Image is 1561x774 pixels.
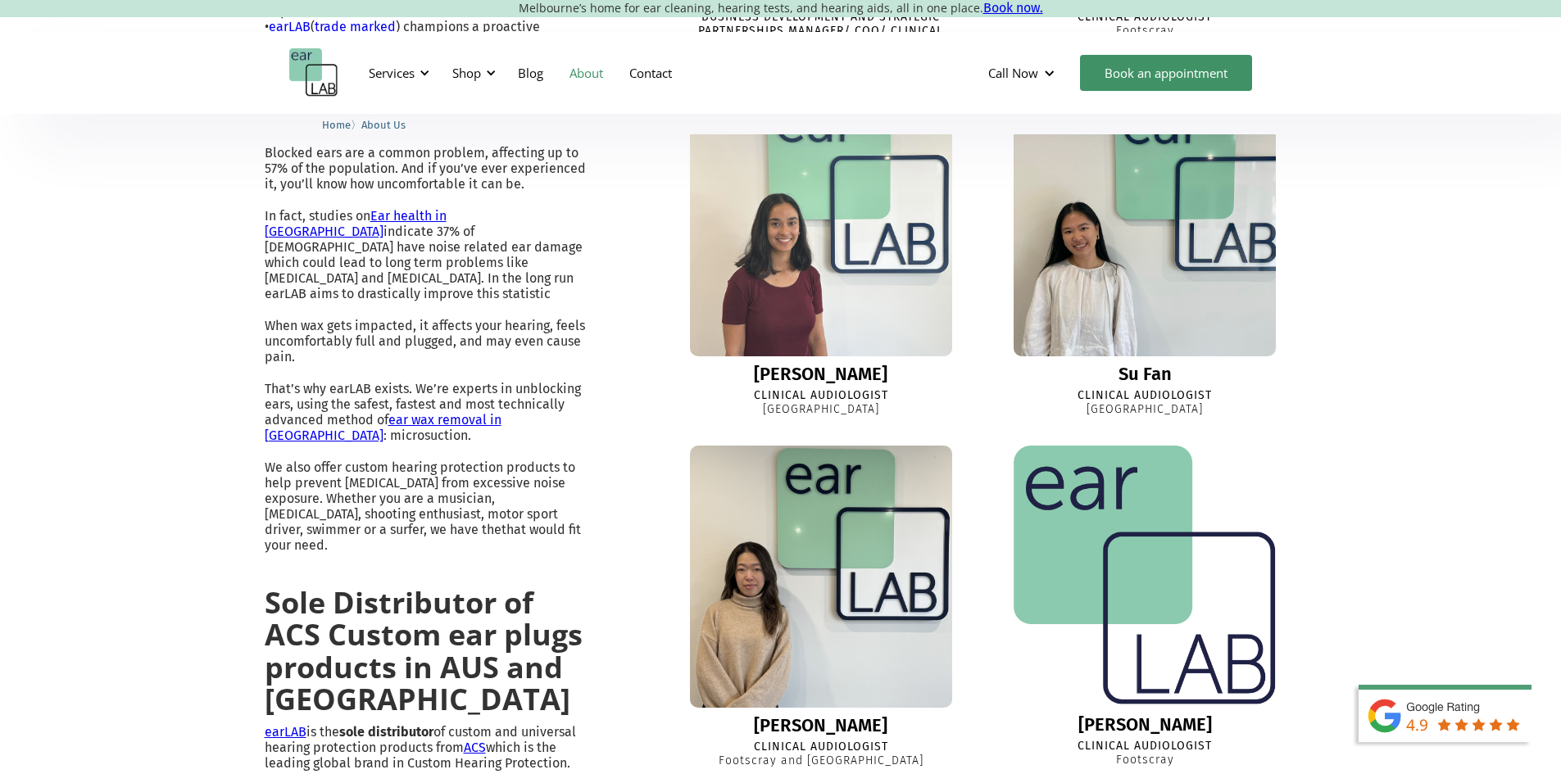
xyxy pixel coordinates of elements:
a: Book an appointment [1080,55,1252,91]
a: About Us [361,116,406,132]
h2: Sole Distributor of ACS Custom ear plugs products in AUS and [GEOGRAPHIC_DATA] [265,586,592,716]
a: earLAB [265,724,306,740]
div: [GEOGRAPHIC_DATA] [763,403,879,417]
img: Su Fan [1014,94,1276,356]
a: Su FanSu FanClinical Audiologist[GEOGRAPHIC_DATA] [993,94,1296,417]
div: [PERSON_NAME] [754,716,887,736]
div: Clinical Audiologist [1078,389,1212,403]
a: trade marked [315,19,396,34]
div: Shop [452,65,481,81]
div: Footscray [1116,25,1174,38]
a: Home [322,116,351,132]
div: Clinical Audiologist [1078,740,1212,754]
div: Su Fan [1119,364,1172,384]
div: Clinical Audiologist [1078,11,1212,25]
div: [GEOGRAPHIC_DATA] [1087,403,1203,417]
div: Clinical Audiologist [754,740,888,754]
a: Blog [505,49,556,97]
div: Services [359,48,434,97]
div: [PERSON_NAME] [754,364,887,384]
div: Services [369,65,415,81]
img: Ella [677,81,965,369]
div: Footscray and [GEOGRAPHIC_DATA] [719,754,923,768]
img: Nicky [1014,446,1276,704]
li: 〉 [322,116,361,134]
a: ACS [464,740,486,755]
div: Call Now [975,48,1072,97]
div: [PERSON_NAME] [1078,715,1212,735]
div: Call Now [988,65,1038,81]
img: Sharon [690,446,952,708]
div: Footscray [1116,754,1174,767]
a: Sharon[PERSON_NAME]Clinical AudiologistFootscray and [GEOGRAPHIC_DATA] [669,446,973,768]
a: About [556,49,616,97]
a: earLAB [269,19,311,34]
div: Clinical Audiologist [754,389,888,403]
strong: sole distributor [339,724,433,740]
a: ear wax removal in [GEOGRAPHIC_DATA] [265,412,501,443]
a: Contact [616,49,685,97]
a: Ear health in [GEOGRAPHIC_DATA] [265,208,447,239]
span: Home [322,119,351,131]
div: Shop [442,48,501,97]
a: home [289,48,338,97]
span: About Us [361,119,406,131]
a: Nicky[PERSON_NAME]Clinical AudiologistFootscray [993,446,1296,767]
a: Ella[PERSON_NAME]Clinical Audiologist[GEOGRAPHIC_DATA] [669,94,973,417]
